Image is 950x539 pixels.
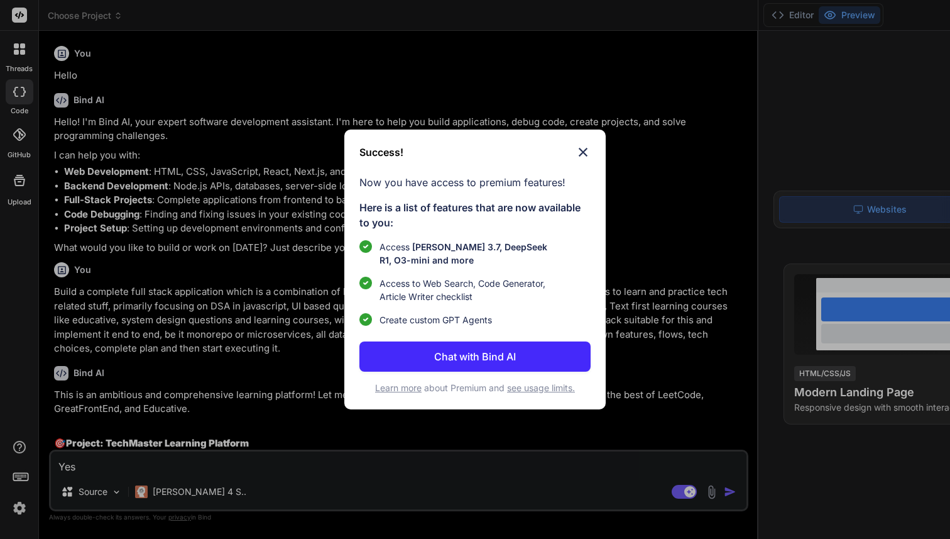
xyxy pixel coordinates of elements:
[359,313,372,326] img: checklist
[359,342,591,372] button: Chat with Bind AI
[359,145,403,160] h3: Success!
[359,200,591,230] p: Here is a list of features that are now available to you:
[434,349,516,364] p: Chat with Bind AI
[379,313,492,326] span: Create custom GPT Agents
[359,175,591,190] p: Now you have access to premium features!
[576,145,591,160] img: close
[359,240,372,253] img: checklist
[375,382,422,393] span: Learn more
[507,382,575,393] span: see usage limits.
[379,240,556,267] p: Access
[379,242,547,265] span: [PERSON_NAME] 3.7, DeepSeek R1, O3-mini and more
[359,382,591,394] p: about Premium and
[359,277,372,289] img: checklist
[379,277,556,303] span: Access to Web Search, Code Generator, Article Writer checklist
